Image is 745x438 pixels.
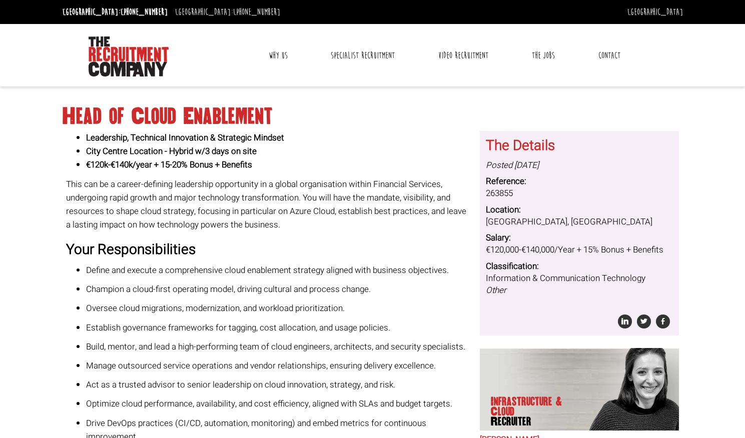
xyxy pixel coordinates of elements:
span: Recruiter [491,416,568,426]
dt: Salary: [486,232,673,244]
a: The Jobs [524,43,562,68]
dd: Information & Communication Technology [486,272,673,297]
a: Video Recruitment [431,43,496,68]
img: Sara O'Toole does Infrastructure & Cloud Recruiter [583,348,679,430]
h3: The Details [486,138,673,154]
strong: €120k-€140k/year + 15-20% Bonus + Benefits [86,158,252,171]
p: Act as a trusted advisor to senior leadership on cloud innovation, strategy, and risk. [86,378,472,391]
h3: Your Responsibilities [66,242,472,258]
p: Manage outsourced service operations and vendor relationships, ensuring delivery excellence. [86,359,472,372]
a: [PHONE_NUMBER] [121,6,168,17]
dd: €120,000-€140,000/Year + 15% Bonus + Benefits [486,244,673,256]
span: This can be a career-defining leadership opportunity in a global organisation within Financial Se... [66,178,466,231]
p: Optimize cloud performance, availability, and cost efficiency, aligned with SLAs and budget targets. [86,397,472,410]
p: Champion a cloud-first operating model, driving cultural and process change. [86,282,472,296]
a: Contact [591,43,628,68]
li: [GEOGRAPHIC_DATA]: [173,4,283,20]
h1: Head of Cloud Enablement [63,107,683,125]
a: [PHONE_NUMBER] [233,6,280,17]
li: [GEOGRAPHIC_DATA]: [60,4,170,20]
p: Build, mentor, and lead a high-performing team of cloud engineers, architects, and security speci... [86,340,472,353]
a: Specialist Recruitment [323,43,402,68]
i: Other [486,284,506,296]
a: [GEOGRAPHIC_DATA] [627,6,683,17]
p: Infrastructure & Cloud [491,396,568,426]
p: Oversee cloud migrations, modernization, and workload prioritization. [86,301,472,315]
a: Why Us [261,43,295,68]
dt: Classification: [486,260,673,272]
dd: 263855 [486,187,673,199]
dt: Location: [486,204,673,216]
dt: Reference: [486,175,673,187]
dd: [GEOGRAPHIC_DATA], [GEOGRAPHIC_DATA] [486,216,673,228]
img: The Recruitment Company [89,36,169,76]
strong: Leadership, Technical Innovation & Strategic Mindset [86,131,284,144]
i: Posted [DATE] [486,159,539,171]
strong: City Centre Location - Hybrid w/3 days on site [86,145,257,157]
p: Define and execute a comprehensive cloud enablement strategy aligned with business objectives. [86,263,472,277]
p: Establish governance frameworks for tagging, cost allocation, and usage policies. [86,321,472,334]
